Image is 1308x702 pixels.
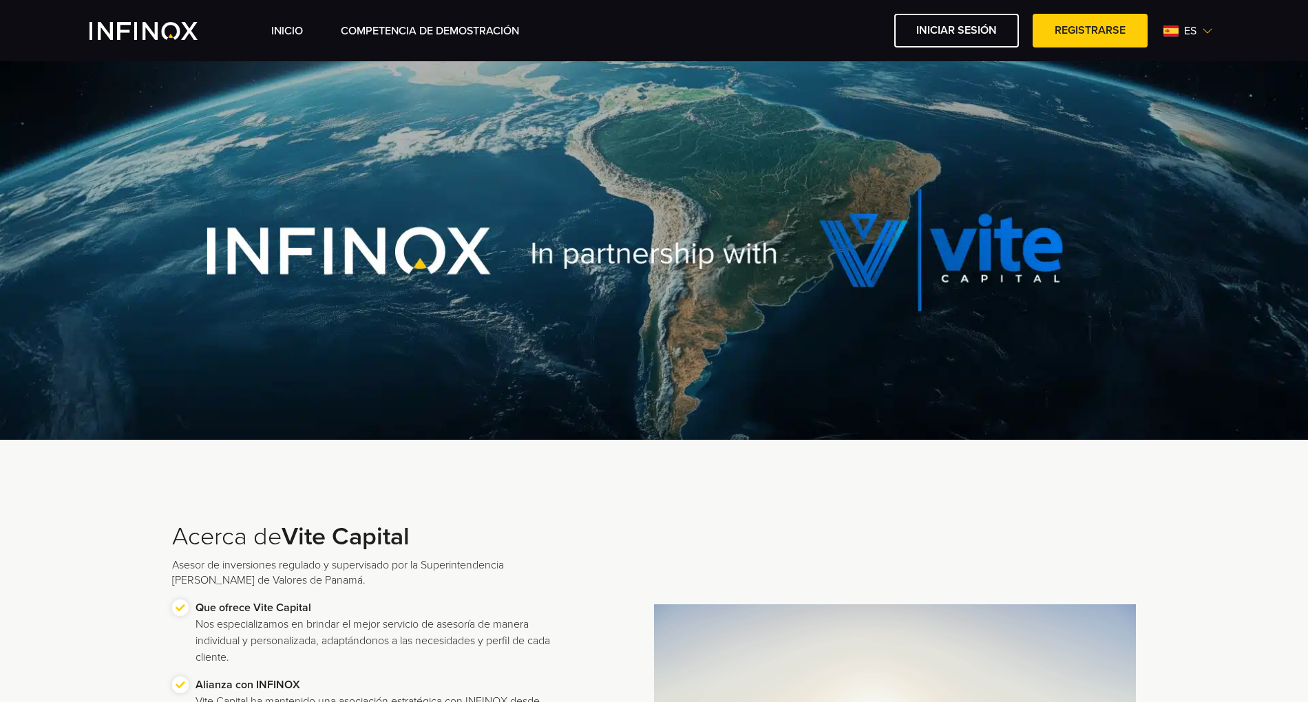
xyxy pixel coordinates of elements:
[894,14,1019,47] a: Iniciar sesión
[172,557,558,589] p: Asesor de inversiones regulado y supervisado por la Superintendencia [PERSON_NAME] de Valores de ...
[196,599,558,666] p: Nos especializamos en brindar el mejor servicio de asesoría de manera individual y personalizada,...
[1179,23,1202,39] span: es
[1033,14,1148,47] a: Registrarse
[341,23,519,39] a: Competencia de Demostración
[172,522,558,552] h3: Acerca de
[196,678,300,692] strong: Alianza con INFINOX
[271,23,303,39] a: INICIO
[89,22,230,40] a: INFINOX Vite
[196,601,311,615] strong: Que ofrece Vite Capital
[282,522,410,551] strong: Vite Capital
